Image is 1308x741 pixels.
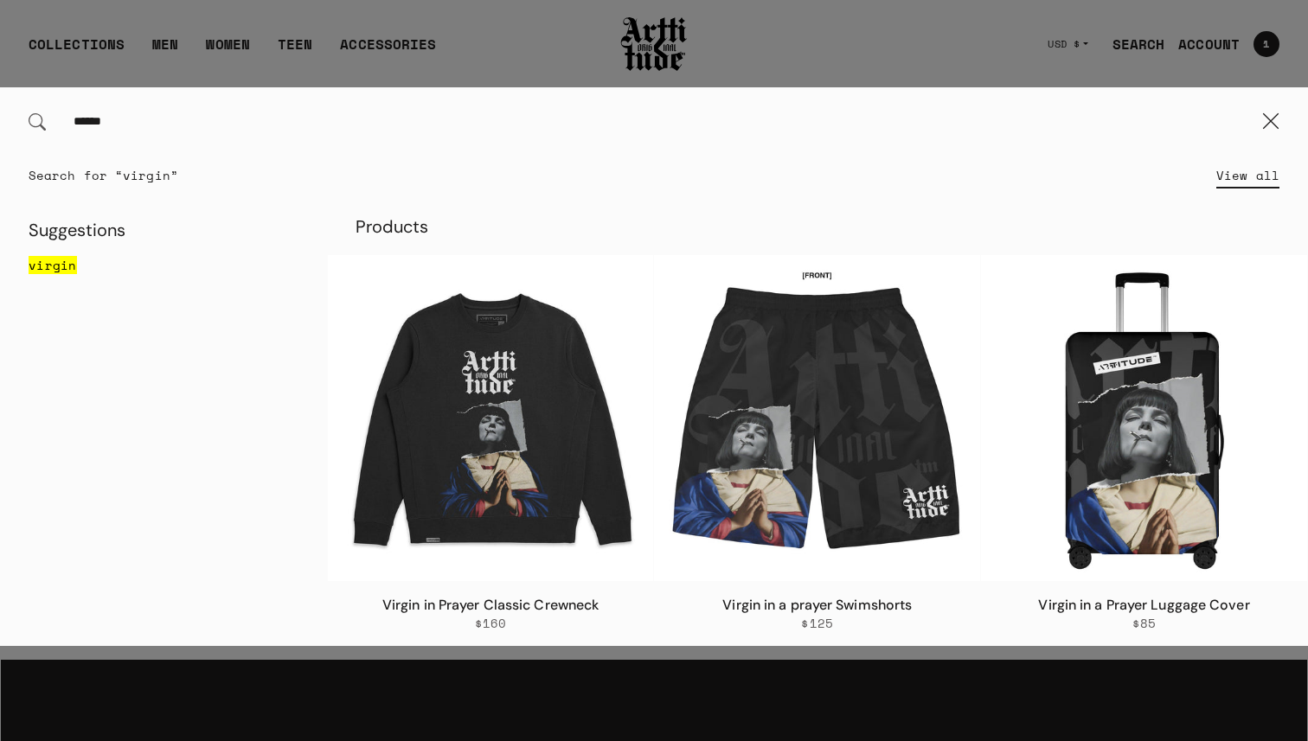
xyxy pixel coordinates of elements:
a: Virgin in a Prayer Luggage Cover [1038,596,1249,614]
h2: Products [328,199,1307,255]
span: $125 [801,616,833,631]
span: View all [1216,167,1279,184]
button: Close [1252,102,1290,140]
a: Virgin in Prayer Classic Crewneck [382,596,599,614]
span: $85 [1132,616,1157,631]
h2: Suggestions [29,220,299,241]
mark: virgin [29,256,77,274]
a: Search for “virgin” [29,167,178,184]
img: Virgin in a Prayer Luggage Cover [981,255,1307,581]
a: Virgin in Prayer Classic CrewneckVirgin in Prayer Classic Crewneck [328,255,654,581]
input: Search... [63,103,1252,139]
span: Search for “virgin” [29,166,178,184]
a: View all [1216,157,1279,195]
a: virgin [29,255,299,275]
span: $160 [475,616,507,631]
img: Virgin in a prayer Swimshorts [654,255,980,581]
img: Virgin in Prayer Classic Crewneck [328,255,654,581]
a: Virgin in a prayer SwimshortsVirgin in a prayer Swimshorts [654,255,980,581]
a: Virgin in a prayer Swimshorts [722,596,912,614]
a: Virgin in a Prayer Luggage CoverVirgin in a Prayer Luggage Cover [981,255,1307,581]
